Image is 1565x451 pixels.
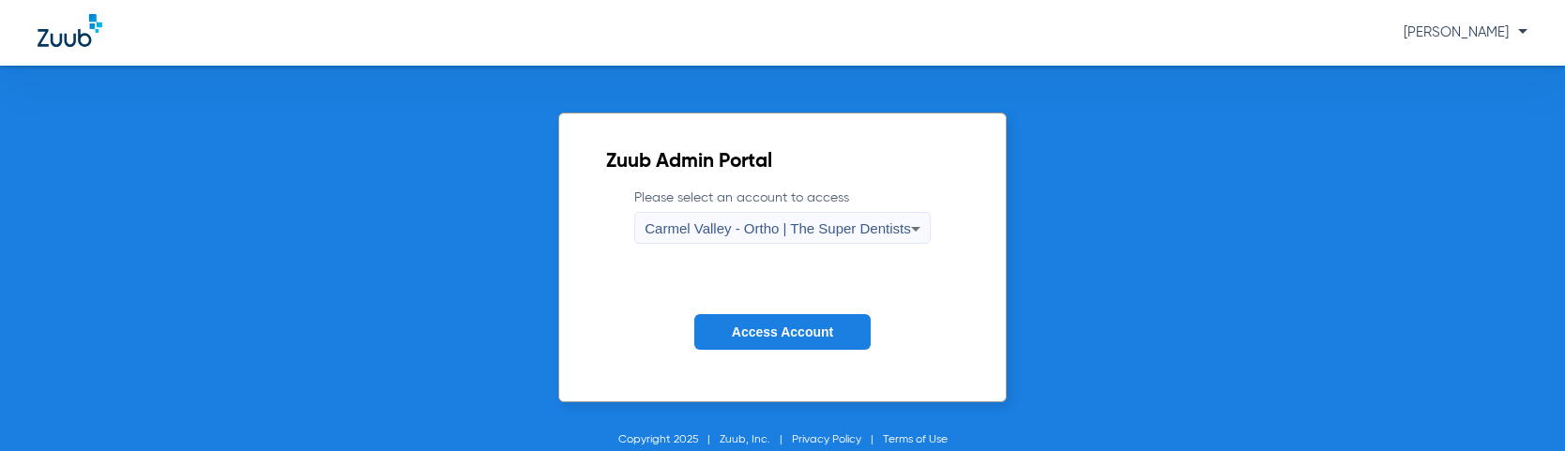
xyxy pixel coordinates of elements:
span: Carmel Valley - Ortho | The Super Dentists [645,220,910,236]
img: Zuub Logo [38,14,102,47]
label: Please select an account to access [634,188,930,244]
li: Zuub, Inc. [720,430,792,449]
h2: Zuub Admin Portal [606,153,958,172]
span: Access Account [732,324,833,339]
span: [PERSON_NAME] [1404,25,1527,39]
li: Copyright 2025 [618,430,720,449]
a: Terms of Use [883,434,948,445]
a: Privacy Policy [792,434,861,445]
button: Access Account [694,314,871,351]
iframe: Chat Widget [1471,361,1565,451]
